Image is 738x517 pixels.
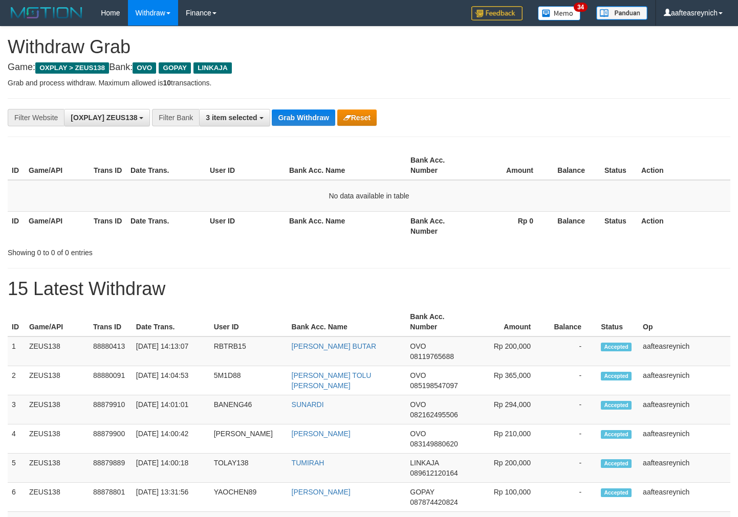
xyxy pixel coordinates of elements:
[470,336,546,366] td: Rp 200,000
[410,459,439,467] span: LINKAJA
[8,307,25,336] th: ID
[8,395,25,424] td: 3
[25,307,89,336] th: Game/API
[90,151,126,180] th: Trans ID
[8,336,25,366] td: 1
[8,180,730,212] td: No data available in table
[132,307,210,336] th: Date Trans.
[639,366,730,395] td: aafteasreynich
[292,488,351,496] a: [PERSON_NAME]
[288,307,406,336] th: Bank Acc. Name
[639,395,730,424] td: aafteasreynich
[410,400,426,409] span: OVO
[410,488,434,496] span: GOPAY
[206,211,285,240] th: User ID
[8,78,730,88] p: Grab and process withdraw. Maximum allowed is transactions.
[25,395,89,424] td: ZEUS138
[89,424,132,454] td: 88879900
[546,307,597,336] th: Balance
[538,6,581,20] img: Button%20Memo.svg
[546,424,597,454] td: -
[132,336,210,366] td: [DATE] 14:13:07
[410,371,426,379] span: OVO
[470,483,546,512] td: Rp 100,000
[597,307,639,336] th: Status
[8,243,300,258] div: Showing 0 to 0 of 0 entries
[292,459,324,467] a: TUMIRAH
[410,381,458,390] span: Copy 085198547097 to clipboard
[410,411,458,419] span: Copy 082162495506 to clipboard
[546,483,597,512] td: -
[406,211,471,240] th: Bank Acc. Number
[601,459,632,468] span: Accepted
[163,79,171,87] strong: 10
[25,336,89,366] td: ZEUS138
[292,430,351,438] a: [PERSON_NAME]
[210,307,288,336] th: User ID
[89,395,132,424] td: 88879910
[152,109,199,126] div: Filter Bank
[210,395,288,424] td: BANENG46
[132,454,210,483] td: [DATE] 14:00:18
[596,6,647,20] img: panduan.png
[470,366,546,395] td: Rp 365,000
[8,37,730,57] h1: Withdraw Grab
[132,424,210,454] td: [DATE] 14:00:42
[132,395,210,424] td: [DATE] 14:01:01
[470,424,546,454] td: Rp 210,000
[126,151,206,180] th: Date Trans.
[639,336,730,366] td: aafteasreynich
[8,483,25,512] td: 6
[639,424,730,454] td: aafteasreynich
[600,151,637,180] th: Status
[64,109,150,126] button: [OXPLAY] ZEUS138
[337,109,377,126] button: Reset
[410,469,458,477] span: Copy 089612120164 to clipboard
[25,211,90,240] th: Game/API
[471,211,549,240] th: Rp 0
[470,395,546,424] td: Rp 294,000
[410,342,426,350] span: OVO
[8,151,25,180] th: ID
[637,151,730,180] th: Action
[574,3,588,12] span: 34
[601,343,632,351] span: Accepted
[410,430,426,438] span: OVO
[549,211,600,240] th: Balance
[210,366,288,395] td: 5M1D88
[637,211,730,240] th: Action
[639,454,730,483] td: aafteasreynich
[285,151,406,180] th: Bank Acc. Name
[89,454,132,483] td: 88879889
[410,352,454,361] span: Copy 08119765688 to clipboard
[8,454,25,483] td: 5
[210,483,288,512] td: YAOCHEN89
[272,109,335,126] button: Grab Withdraw
[292,371,372,390] a: [PERSON_NAME] TOLU [PERSON_NAME]
[159,62,191,74] span: GOPAY
[285,211,406,240] th: Bank Acc. Name
[132,366,210,395] td: [DATE] 14:04:53
[292,342,376,350] a: [PERSON_NAME] BUTAR
[71,114,137,122] span: [OXPLAY] ZEUS138
[410,498,458,506] span: Copy 087874420824 to clipboard
[406,151,471,180] th: Bank Acc. Number
[8,424,25,454] td: 4
[210,424,288,454] td: [PERSON_NAME]
[601,488,632,497] span: Accepted
[8,279,730,299] h1: 15 Latest Withdraw
[90,211,126,240] th: Trans ID
[601,372,632,380] span: Accepted
[35,62,109,74] span: OXPLAY > ZEUS138
[546,395,597,424] td: -
[600,211,637,240] th: Status
[601,401,632,410] span: Accepted
[8,366,25,395] td: 2
[25,424,89,454] td: ZEUS138
[470,307,546,336] th: Amount
[126,211,206,240] th: Date Trans.
[210,336,288,366] td: RBTRB15
[470,454,546,483] td: Rp 200,000
[206,151,285,180] th: User ID
[292,400,324,409] a: SUNARDI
